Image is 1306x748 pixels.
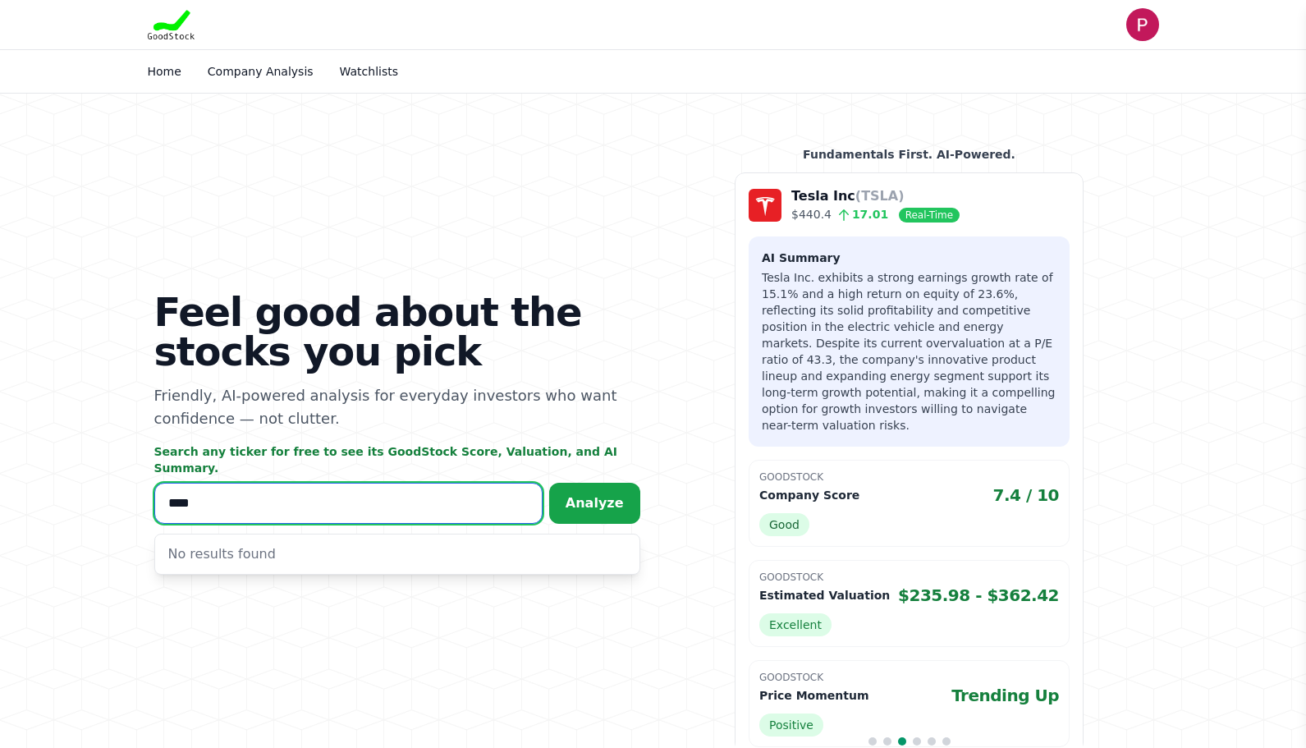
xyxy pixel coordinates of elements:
h3: AI Summary [762,250,1056,266]
p: Price Momentum [759,687,868,704]
p: Fundamentals First. AI-Powered. [735,146,1084,163]
img: user photo [1126,8,1159,41]
span: 7.4 / 10 [993,484,1060,507]
span: Good [759,513,809,536]
p: Company Score [759,487,859,503]
span: Trending Up [951,684,1059,707]
p: GoodStock [759,671,1059,684]
span: Excellent [759,613,832,636]
img: Company Logo [749,189,781,222]
p: GoodStock [759,470,1059,484]
a: Home [148,65,181,78]
span: (TSLA) [855,188,905,204]
span: Go to slide 5 [928,737,936,746]
img: Goodstock Logo [148,10,195,39]
span: $235.98 - $362.42 [898,584,1059,607]
span: Positive [759,714,823,737]
span: Go to slide 6 [942,737,951,746]
p: Estimated Valuation [759,587,890,603]
span: Go to slide 1 [868,737,877,746]
a: Company Analysis [208,65,314,78]
p: Search any ticker for free to see its GoodStock Score, Valuation, and AI Summary. [154,443,640,476]
p: Tesla Inc. exhibits a strong earnings growth rate of 15.1% and a high return on equity of 23.6%, ... [762,269,1056,434]
p: GoodStock [759,571,1059,584]
p: $440.4 [791,206,960,223]
div: No results found [155,535,639,574]
h1: Feel good about the stocks you pick [154,292,640,371]
span: 17.01 [832,208,888,221]
button: Analyze [549,483,640,524]
p: Friendly, AI-powered analysis for everyday investors who want confidence — not clutter. [154,384,640,430]
span: Go to slide 4 [913,737,921,746]
a: Watchlists [340,65,398,78]
span: Go to slide 3 [898,737,906,746]
span: Analyze [566,495,624,511]
span: Real-Time [899,208,960,223]
p: Tesla Inc [791,186,960,206]
span: Go to slide 2 [883,737,891,746]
